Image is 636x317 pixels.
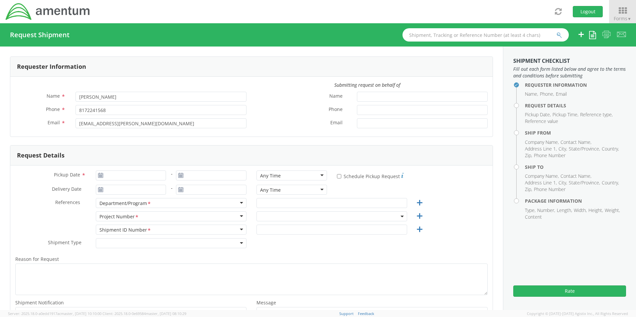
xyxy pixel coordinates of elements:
span: ▼ [627,16,631,22]
li: Pickup Date [525,111,551,118]
span: Forms [614,15,631,22]
li: Reference type [580,111,613,118]
li: Zip [525,152,532,159]
h3: Requester Information [17,63,86,70]
div: Shipment ID Number [99,227,151,234]
h4: Ship From [525,130,626,135]
img: dyn-intl-logo-049831509241104b2a82.png [5,2,91,21]
li: State/Province [569,146,600,152]
div: Any Time [260,187,281,193]
li: Address Line 1 [525,146,557,152]
span: Shipment Type [48,239,81,247]
li: Company Name [525,139,559,146]
li: Name [525,91,538,97]
div: Department/Program [99,200,151,207]
li: Type [525,207,536,214]
li: Contact Name [560,139,591,146]
h4: Package Information [525,198,626,203]
span: Message [256,299,276,306]
span: Delivery Date [52,186,81,193]
li: Address Line 1 [525,179,557,186]
h4: Requester Information [525,82,626,87]
span: Client: 2025.18.0-0e69584 [102,311,186,316]
button: Rate [513,285,626,297]
span: Name [47,93,60,99]
li: Phone Number [534,186,565,193]
li: Content [525,214,542,220]
span: Reason for Request [15,256,59,262]
li: State/Province [569,179,600,186]
a: Feedback [358,311,374,316]
span: Email [48,119,60,126]
li: Email [556,91,567,97]
li: Country [602,146,619,152]
li: Width [574,207,587,214]
h3: Request Details [17,152,65,159]
label: Schedule Pickup Request [337,172,403,180]
span: master, [DATE] 08:10:29 [146,311,186,316]
span: Phone [46,106,60,112]
span: Phone [329,106,343,114]
li: Phone Number [534,152,565,159]
li: City [558,179,567,186]
span: Pickup Date [54,171,80,178]
li: Phone [540,91,554,97]
span: References [55,199,80,205]
li: Company Name [525,173,559,179]
span: Copyright © [DATE]-[DATE] Agistix Inc., All Rights Reserved [527,311,628,316]
li: Number [537,207,555,214]
li: City [558,146,567,152]
span: Server: 2025.18.0-a0edd1917ac [8,311,101,316]
span: master, [DATE] 10:10:00 [61,311,101,316]
li: Weight [605,207,620,214]
span: Shipment Notification [15,299,64,306]
span: Email [330,119,343,127]
li: Length [557,207,572,214]
h4: Request Details [525,103,626,108]
li: Pickup Time [553,111,578,118]
button: Logout [573,6,603,17]
a: Support [339,311,354,316]
span: Fill out each form listed below and agree to the terms and conditions before submitting [513,66,626,79]
h4: Ship To [525,164,626,169]
div: Project Number [99,213,139,220]
div: Any Time [260,172,281,179]
li: Zip [525,186,532,193]
li: Country [602,179,619,186]
h3: Shipment Checklist [513,58,626,64]
h4: Request Shipment [10,31,70,39]
li: Height [588,207,603,214]
li: Contact Name [560,173,591,179]
input: Schedule Pickup Request [337,174,341,178]
span: Name [329,93,343,100]
i: Submitting request on behalf of [334,82,400,88]
li: Reference value [525,118,558,125]
input: Shipment, Tracking or Reference Number (at least 4 chars) [402,28,569,42]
